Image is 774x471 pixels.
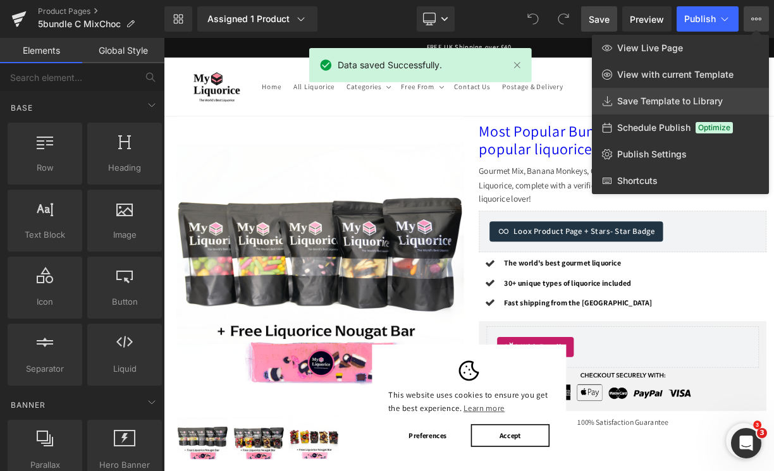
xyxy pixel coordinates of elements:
[370,405,395,430] img: Cookie banner
[357,48,417,75] a: Contact Us
[30,37,103,85] a: My Liquorice
[164,6,192,32] a: New Library
[207,13,307,25] div: Assigned 1 Product
[364,56,409,67] span: Contact Us
[439,235,616,250] span: Loox Product Page + Stars
[427,301,586,313] b: 30+ unique types of liquorice included
[155,48,222,75] a: All Liquorice
[116,48,155,75] a: Home
[230,56,273,67] span: Categories
[617,122,691,133] span: Schedule Publish
[329,6,436,16] span: FREE UK Shipping over £40
[91,161,158,174] span: Heading
[424,56,500,67] span: Postage & Delivery
[91,295,158,309] span: Button
[91,228,158,242] span: Image
[298,56,340,67] span: Free From
[11,228,78,242] span: Text Block
[630,13,664,26] span: Preview
[560,236,616,249] span: - Star Badge
[290,48,357,75] summary: Free From
[649,47,677,75] summary: Search
[11,362,78,376] span: Separator
[11,295,78,309] span: Icon
[417,48,508,75] a: Postage & Delivery
[617,42,683,54] span: View Live Page
[617,69,734,80] span: View with current Template
[551,6,576,32] button: Redo
[38,19,121,29] span: 5bundle C MixChoc
[16,99,376,459] img: Most Popular Bundle - 5 bags of our most popular liquorice sweets
[35,42,98,81] img: My Liquorice
[744,6,769,32] button: View Live PageView with current TemplateSave Template to LibrarySchedule PublishOptimizePublish S...
[395,159,756,211] p: Gourmet Mix, Banana Monkeys, Cream Rock, Comfits & Mixed Chocolate Liquorice, complete with a ver...
[677,6,739,32] button: Publish
[617,175,658,187] span: Shortcuts
[163,56,214,67] span: All Liquorice
[684,14,716,24] span: Publish
[617,95,723,107] span: Save Template to Library
[427,276,574,288] b: The world's best gourmet liquorice
[731,428,761,458] iframe: Intercom live chat
[696,122,733,133] span: Optimize
[757,428,767,438] span: 3
[123,56,147,67] span: Home
[82,38,164,63] a: Global Style
[9,399,47,411] span: Banner
[617,149,687,160] span: Publish Settings
[589,13,610,26] span: Save
[91,362,158,376] span: Liquid
[11,161,78,174] span: Row
[395,105,756,150] a: Most Popular Bundle - 5 bags of our most popular liquorice sweets
[9,102,34,114] span: Base
[448,380,504,395] span: WideBundle
[222,48,290,75] summary: Categories
[622,6,672,32] a: Preview
[38,6,164,16] a: Product Pages
[520,6,546,32] button: Undo
[338,58,442,72] span: Data saved Successfully.
[427,326,612,338] strong: Fast shipping from the [GEOGRAPHIC_DATA]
